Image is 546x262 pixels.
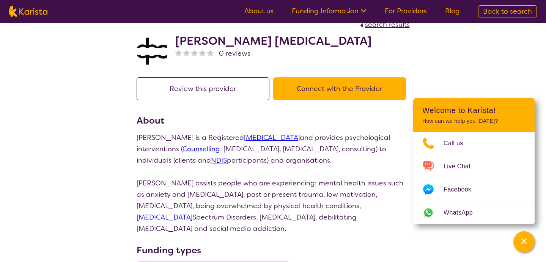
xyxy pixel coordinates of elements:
button: Channel Menu [513,231,535,253]
img: nonereviewstar [175,49,182,56]
img: nonereviewstar [207,49,214,56]
a: Counselling [183,144,220,154]
a: Review this provider [137,84,273,93]
a: Funding Information [292,6,367,16]
button: Review this provider [137,77,269,100]
p: [PERSON_NAME] is a Registered and provides psychological interventions ( , [MEDICAL_DATA], [MEDIC... [137,132,410,166]
ul: Choose channel [413,132,535,224]
span: Live Chat [444,161,480,172]
img: nonereviewstar [199,49,206,56]
p: How can we help you [DATE]? [422,118,526,124]
img: Karista logo [9,6,47,17]
p: [PERSON_NAME] assists people who are experiencing: mental health issues such as anxiety and [MEDI... [137,177,410,234]
img: nonereviewstar [183,49,190,56]
img: akwkqfamb2ieen4tt6mh.jpg [137,36,167,66]
div: Channel Menu [413,98,535,224]
span: WhatsApp [444,207,482,218]
a: For Providers [385,6,427,16]
a: About us [244,6,274,16]
button: Connect with the Provider [273,77,406,100]
span: 0 reviews [219,48,250,59]
h3: About [137,114,410,127]
a: Back to search [478,5,537,17]
h3: Funding types [137,243,410,257]
img: nonereviewstar [191,49,198,56]
a: Connect with the Provider [273,84,410,93]
a: [MEDICAL_DATA] [244,133,300,142]
span: Call us [444,138,472,149]
span: search results [365,20,410,29]
a: Blog [445,6,460,16]
h2: Welcome to Karista! [422,106,526,115]
span: Facebook [444,184,480,195]
a: search results [358,20,410,29]
span: Back to search [483,7,532,16]
a: [MEDICAL_DATA] [137,213,192,222]
h2: [PERSON_NAME] [MEDICAL_DATA] [175,34,371,48]
a: Web link opens in a new tab. [413,201,535,224]
a: NDIS [211,156,227,165]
